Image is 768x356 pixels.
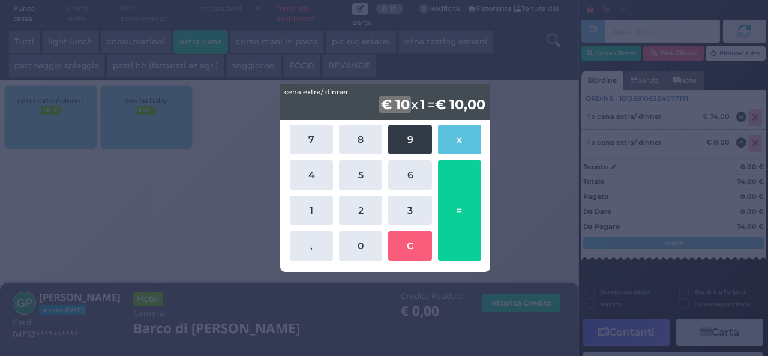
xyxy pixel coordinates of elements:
[339,231,382,261] button: 0
[290,231,333,261] button: ,
[379,96,412,113] b: € 10
[435,96,485,113] b: € 10,00
[290,160,333,190] button: 4
[388,196,431,225] button: 3
[388,160,431,190] button: 6
[339,196,382,225] button: 2
[339,160,382,190] button: 5
[418,96,427,113] b: 1
[284,87,349,97] span: cena extra/ dinner
[280,84,490,120] div: x =
[290,125,333,154] button: 7
[339,125,382,154] button: 8
[388,231,431,261] button: C
[438,160,481,261] button: =
[438,125,481,154] button: x
[290,196,333,225] button: 1
[388,125,431,154] button: 9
